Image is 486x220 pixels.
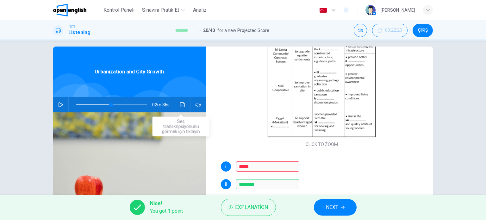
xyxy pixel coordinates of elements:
button: Analiz [190,4,210,16]
div: [PERSON_NAME] [381,6,415,14]
input: residents [236,161,299,172]
img: OpenEnglish logo [53,4,86,16]
span: for a new Projected Score [217,27,269,34]
span: NEXT [326,203,338,212]
span: ii [225,182,227,186]
span: Nice! [150,200,183,207]
a: OpenEnglish logo [53,4,101,16]
button: NEXT [314,199,357,216]
span: IELTS [68,24,76,29]
span: ÇIKIŞ [418,28,428,33]
span: 00:22:20 [385,28,402,33]
img: tr [319,8,327,13]
button: ÇIKIŞ [413,24,433,37]
span: Urbanization and City Growth [95,68,164,76]
button: Sınavını Pratik Et [140,4,187,16]
button: Ses transkripsiyonunu görmek için tıklayın [178,97,188,112]
span: 20 / 40 [203,27,215,34]
div: Mute [354,24,367,37]
span: Explanation [235,203,268,212]
span: You got 1 point [150,207,183,215]
button: 00:22:20 [372,24,408,37]
button: Kontrol Paneli [101,4,137,16]
div: Hide [372,24,408,37]
div: Ses transkripsiyonunu görmek için tıklayın [153,116,209,136]
h1: Listening [68,29,90,36]
span: Sınavını Pratik Et [142,6,179,14]
span: 02m 36s [152,97,175,112]
span: i [225,164,226,169]
button: Explanation [221,199,276,216]
img: Profile picture [365,5,376,15]
span: Analiz [193,6,207,14]
span: Kontrol Paneli [103,6,134,14]
input: economic [236,179,299,189]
